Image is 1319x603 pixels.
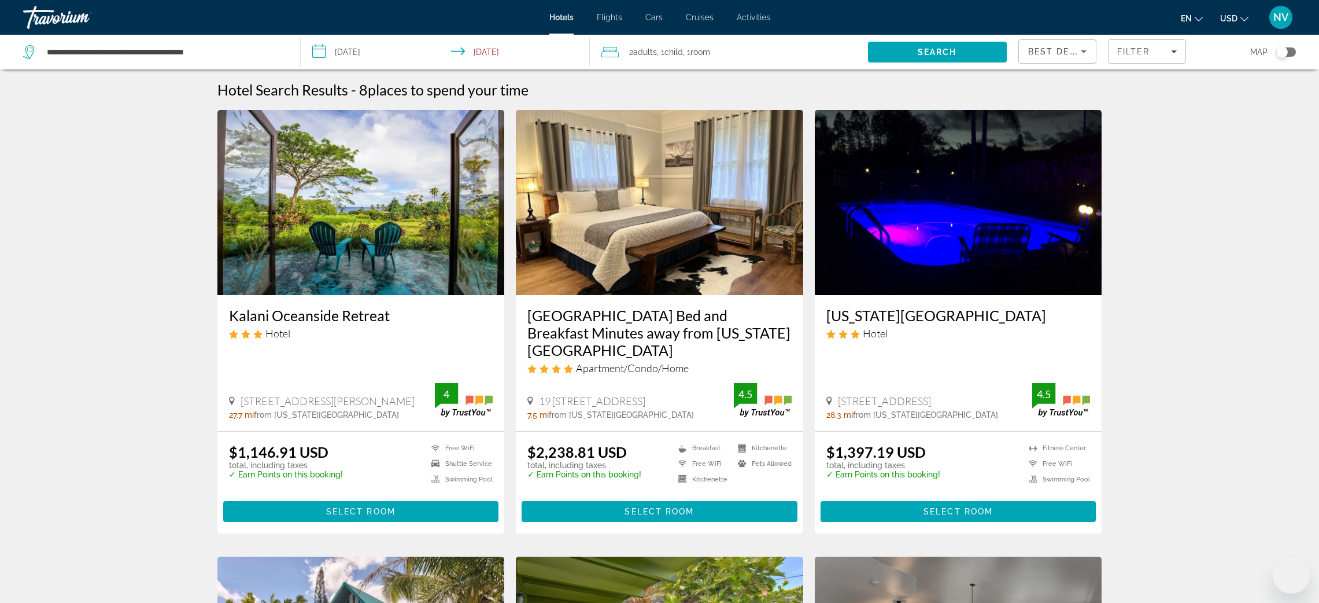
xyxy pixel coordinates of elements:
a: [GEOGRAPHIC_DATA] Bed and Breakfast Minutes away from [US_STATE][GEOGRAPHIC_DATA] [527,307,792,359]
span: Room [690,47,710,57]
li: Swimming Pool [426,475,493,484]
span: [STREET_ADDRESS][PERSON_NAME] [241,395,415,407]
a: Travorium [23,2,139,32]
p: ✓ Earn Points on this booking! [229,470,343,479]
li: Shuttle Service [426,459,493,469]
li: Breakfast [673,443,732,453]
a: Select Room [223,504,499,517]
span: from [US_STATE][GEOGRAPHIC_DATA] [549,410,694,420]
span: Hotel [265,327,290,340]
ins: $2,238.81 USD [527,443,627,461]
img: Hawaii Island Resort [815,110,1102,295]
button: Select Room [821,501,1096,522]
span: Apartment/Condo/Home [576,362,689,374]
a: Cars [645,13,663,22]
p: ✓ Earn Points on this booking! [826,470,940,479]
span: Select Room [625,507,694,516]
span: , 1 [657,44,683,60]
button: Change currency [1220,10,1248,27]
a: Hotels [549,13,574,22]
p: total, including taxes [229,461,343,470]
ins: $1,146.91 USD [229,443,328,461]
span: Map [1250,44,1268,60]
span: 28.3 mi [826,410,853,420]
div: 3 star Hotel [826,327,1091,340]
span: Best Deals [1028,47,1088,56]
a: Select Room [522,504,797,517]
button: Change language [1181,10,1203,27]
h1: Hotel Search Results [217,81,348,98]
img: TrustYou guest rating badge [734,383,792,417]
span: , 1 [683,44,710,60]
span: Filter [1117,47,1150,56]
div: 4 star Apartment [527,362,792,374]
span: Child [664,47,683,57]
span: Hotel [863,327,888,340]
button: Toggle map [1268,47,1296,57]
div: 4.5 [1032,387,1055,401]
img: Kalani Oceanside Retreat [217,110,505,295]
img: Aloha Junction Bed and Breakfast Minutes away from Hawaii Volcanoes National Park [516,110,803,295]
button: Select check in and out date [301,35,590,69]
span: 2 [629,44,657,60]
span: [STREET_ADDRESS] [838,395,931,407]
button: Select Room [522,501,797,522]
button: User Menu [1266,5,1296,30]
mat-select: Sort by [1028,45,1087,58]
li: Pets Allowed [732,459,792,469]
ins: $1,397.19 USD [826,443,926,461]
span: USD [1220,14,1237,23]
span: 27.7 mi [229,410,254,420]
li: Free WiFi [426,443,493,453]
div: 4.5 [734,387,757,401]
p: ✓ Earn Points on this booking! [527,470,641,479]
span: - [351,81,356,98]
p: total, including taxes [527,461,641,470]
img: TrustYou guest rating badge [1032,383,1090,417]
button: Select Room [223,501,499,522]
span: Search [918,47,957,57]
span: Select Room [923,507,993,516]
button: Travelers: 2 adults, 1 child [590,35,867,69]
span: Adults [633,47,657,57]
li: Free WiFi [1023,459,1090,469]
span: from [US_STATE][GEOGRAPHIC_DATA] [853,410,998,420]
span: NV [1273,12,1288,23]
a: Flights [597,13,622,22]
span: 7.5 mi [527,410,549,420]
button: Filters [1108,39,1186,64]
h2: 8 [359,81,529,98]
span: Select Room [326,507,396,516]
button: Search [868,42,1007,62]
li: Fitness Center [1023,443,1090,453]
li: Kitchenette [732,443,792,453]
a: Select Room [821,504,1096,517]
div: 4 [435,387,458,401]
a: Activities [737,13,770,22]
img: TrustYou guest rating badge [435,383,493,417]
span: places to spend your time [368,81,529,98]
li: Swimming Pool [1023,475,1090,484]
li: Free WiFi [673,459,732,469]
li: Kitchenette [673,475,732,484]
span: 19 [STREET_ADDRESS] [539,395,645,407]
a: Kalani Oceanside Retreat [229,307,493,324]
span: en [1181,14,1192,23]
div: 3 star Hotel [229,327,493,340]
a: Cruises [686,13,714,22]
iframe: Кнопка для запуску вікна повідомлень [1273,557,1310,594]
a: [US_STATE][GEOGRAPHIC_DATA] [826,307,1091,324]
span: from [US_STATE][GEOGRAPHIC_DATA] [254,410,399,420]
input: Search hotel destination [46,43,283,61]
